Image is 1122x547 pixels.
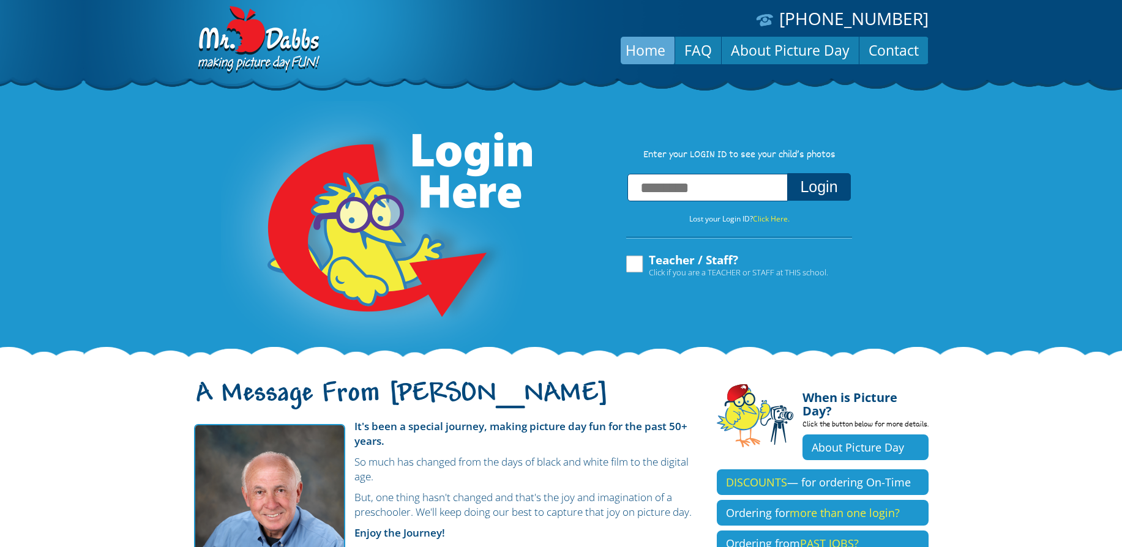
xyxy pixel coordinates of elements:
[616,35,675,65] a: Home
[779,7,929,30] a: [PHONE_NUMBER]
[649,266,828,278] span: Click if you are a TEACHER or STAFF at THIS school.
[802,384,929,418] h4: When is Picture Day?
[194,6,321,75] img: Dabbs Company
[787,173,850,201] button: Login
[354,419,687,448] strong: It's been a special journey, making picture day fun for the past 50+ years.
[614,149,865,162] p: Enter your LOGIN ID to see your child’s photos
[717,500,929,526] a: Ordering formore than one login?
[717,469,929,495] a: DISCOUNTS— for ordering On-Time
[614,212,865,226] p: Lost your Login ID?
[194,455,698,484] p: So much has changed from the days of black and white film to the digital age.
[859,35,928,65] a: Contact
[354,526,445,540] strong: Enjoy the Journey!
[722,35,859,65] a: About Picture Day
[194,490,698,519] p: But, one thing hasn't changed and that's the joy and imagination of a preschooler. We'll keep doi...
[194,389,698,414] h1: A Message From [PERSON_NAME]
[221,101,534,358] img: Login Here
[726,475,787,489] span: DISCOUNTS
[624,254,828,277] label: Teacher / Staff?
[753,214,790,224] a: Click Here.
[790,505,900,520] span: more than one login?
[675,35,721,65] a: FAQ
[802,418,929,434] p: Click the button below for more details.
[802,434,929,460] a: About Picture Day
